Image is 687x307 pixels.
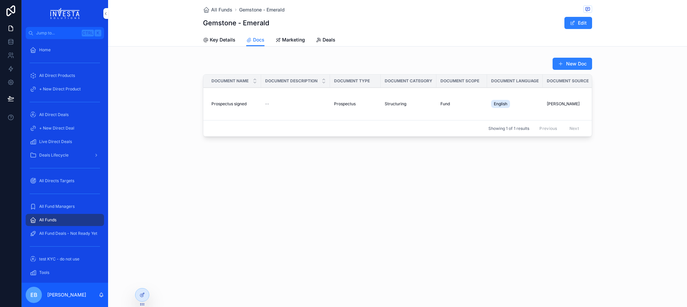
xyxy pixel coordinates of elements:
a: English [491,99,539,109]
span: Deals [323,36,335,43]
span: -- [265,101,269,107]
span: test KYC - do not use [39,256,79,262]
span: Home [39,47,51,53]
span: Document Description [265,78,317,84]
a: Marketing [275,34,305,47]
span: Live Direct Deals [39,139,72,144]
a: All Fund Managers [26,200,104,213]
a: Tools [26,267,104,279]
span: Document Scope [440,78,479,84]
span: Prospectus signed [211,101,247,107]
span: Document Name [211,78,249,84]
a: Deals [316,34,335,47]
span: Deals Lifecycle [39,152,69,158]
span: All Fund Managers [39,204,75,209]
span: Document Source [547,78,589,84]
span: Fund [440,101,450,107]
span: Showing 1 of 1 results [488,126,529,131]
span: + New Direct Product [39,86,81,92]
div: scrollable content [22,39,108,283]
a: Fund [440,101,483,107]
span: English [494,101,507,107]
a: Gemstone - Emerald [239,6,285,13]
a: -- [265,101,326,107]
a: + New Direct Deal [26,122,104,134]
p: [PERSON_NAME] [47,291,86,298]
span: Docs [253,36,264,43]
span: EB [30,291,37,299]
a: Prospectus signed [211,101,257,107]
a: + New Direct Product [26,83,104,95]
span: Marketing [282,36,305,43]
h1: Gemstone - Emerald [203,18,269,28]
span: + New Direct Deal [39,125,74,131]
span: Jump to... [36,30,79,36]
span: All Directs Targets [39,178,74,184]
button: Jump to...CtrlK [26,27,104,39]
span: All Funds [39,217,56,223]
span: Structuring [385,101,406,107]
span: All Funds [211,6,232,13]
span: Document Category [385,78,432,84]
span: All Direct Products [39,73,75,78]
a: Structuring [385,101,432,107]
span: [PERSON_NAME] [547,101,580,107]
a: All Directs Targets [26,175,104,187]
a: Key Details [203,34,235,47]
span: Document Language [491,78,539,84]
span: Document Type [334,78,370,84]
a: All Funds [26,214,104,226]
span: Ctrl [82,30,94,36]
button: New Doc [553,58,592,70]
span: Prospectus [334,101,356,107]
span: All Direct Deals [39,112,69,117]
span: K [95,30,101,36]
a: test KYC - do not use [26,253,104,265]
span: Tools [39,270,49,275]
span: All Fund Deals - Not Ready Yet [39,231,97,236]
a: All Fund Deals - Not Ready Yet [26,227,104,240]
a: [PERSON_NAME] [547,101,597,107]
a: Prospectus [334,101,377,107]
button: Edit [564,17,592,29]
span: Key Details [210,36,235,43]
a: Docs [246,34,264,47]
a: Live Direct Deals [26,136,104,148]
a: All Direct Deals [26,109,104,121]
a: Home [26,44,104,56]
img: App logo [50,8,80,19]
a: All Direct Products [26,69,104,82]
a: All Funds [203,6,232,13]
a: Deals Lifecycle [26,149,104,161]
